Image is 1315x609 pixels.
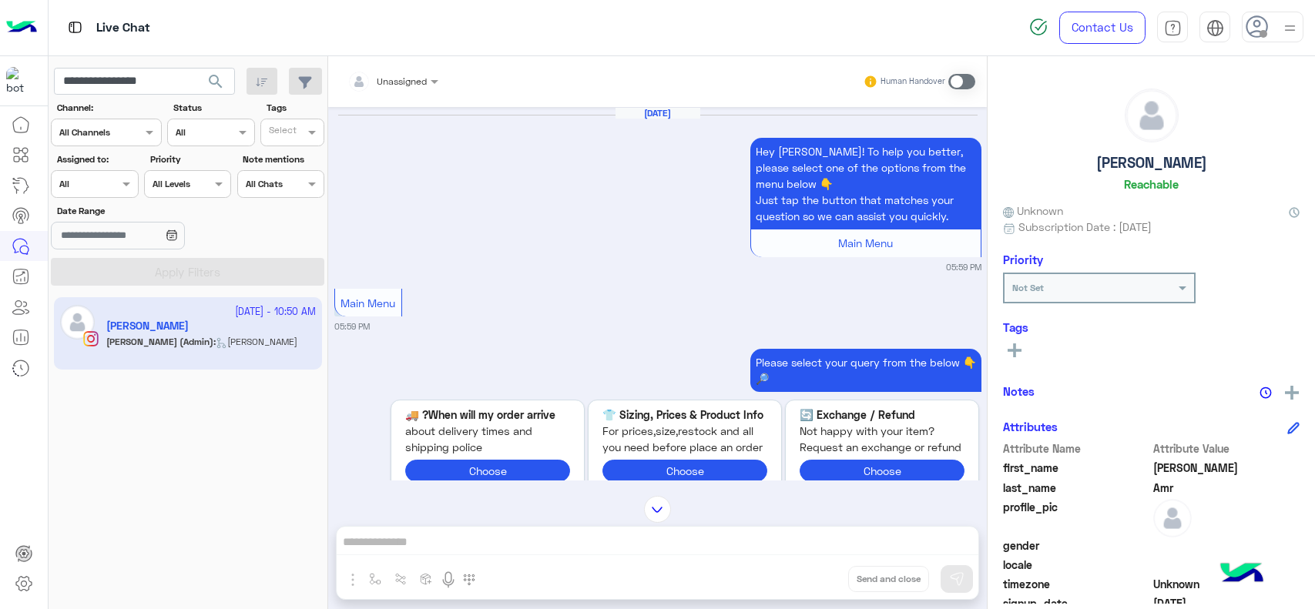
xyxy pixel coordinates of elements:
[750,349,981,392] p: 15/9/2025, 5:59 PM
[1153,557,1300,573] span: null
[1125,89,1178,142] img: defaultAdmin.png
[946,261,981,273] small: 05:59 PM
[602,460,767,482] button: Choose
[1215,547,1269,601] img: hulul-logo.png
[800,407,964,423] p: Exchange / Refund 🔄
[1012,282,1044,293] b: Not Set
[267,101,323,115] label: Tags
[1003,537,1150,554] span: gender
[1003,499,1150,534] span: profile_pic
[65,18,85,37] img: tab
[243,152,322,166] label: Note mentions
[1003,557,1150,573] span: locale
[206,72,225,91] span: search
[644,496,671,523] img: scroll
[1003,480,1150,496] span: last_name
[1153,480,1300,496] span: Amr
[6,67,34,95] img: 317874714732967
[1153,576,1300,592] span: Unknown
[6,12,37,44] img: Logo
[881,75,945,88] small: Human Handover
[1003,320,1300,334] h6: Tags
[1003,253,1043,266] h6: Priority
[267,123,297,141] div: Select
[173,101,253,115] label: Status
[405,423,570,456] span: about delivery times and shipping police
[1003,420,1058,433] h6: Attributes
[1059,12,1146,44] a: Contact Us
[51,258,324,286] button: Apply Filters
[838,236,893,249] span: Main Menu
[377,75,427,87] span: Unassigned
[1096,154,1207,172] h5: [PERSON_NAME]
[340,296,395,310] span: Main Menu
[57,204,230,218] label: Date Range
[848,566,929,592] button: Send and close
[405,407,570,423] p: When will my order arrive? 🚚
[1124,177,1179,191] h6: Reachable
[1003,440,1150,457] span: Attribute Name
[150,152,230,166] label: Priority
[1018,219,1152,235] span: Subscription Date : [DATE]
[602,423,767,456] span: For prices,size,restock and all you need before place an order
[800,460,964,482] button: Choose
[197,68,235,101] button: search
[1153,460,1300,476] span: Jana
[1153,537,1300,554] span: null
[1157,12,1188,44] a: tab
[602,407,767,423] p: Sizing, Prices & Product Info 👕
[1003,460,1150,476] span: first_name
[1003,576,1150,592] span: timezone
[57,152,136,166] label: Assigned to:
[1164,19,1182,37] img: tab
[1003,202,1063,219] span: Unknown
[1280,18,1300,38] img: profile
[1153,499,1192,537] img: defaultAdmin.png
[405,460,570,482] button: Choose
[1260,386,1272,399] img: notes
[800,423,964,456] span: Not happy with your item? Request an exchange or refund
[1029,18,1048,36] img: spinner
[1285,386,1299,400] img: add
[334,320,370,333] small: 05:59 PM
[1153,440,1300,457] span: Attribute Value
[96,18,150,38] p: Live Chat
[1206,19,1224,37] img: tab
[1003,384,1035,398] h6: Notes
[616,108,700,119] h6: [DATE]
[57,101,160,115] label: Channel:
[750,138,981,229] p: 15/9/2025, 5:59 PM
